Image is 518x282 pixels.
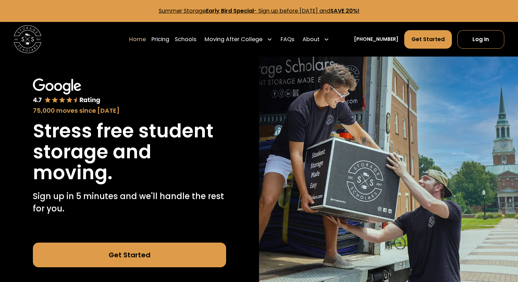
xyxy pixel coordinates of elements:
a: Log In [457,30,504,49]
strong: Early Bird Special [206,7,254,15]
a: Summer StorageEarly Bird Special- Sign up before [DATE] andSAVE 20%! [159,7,359,15]
a: Schools [175,30,196,49]
a: FAQs [281,30,294,49]
p: Sign up in 5 minutes and we'll handle the rest for you. [33,190,226,215]
div: About [303,35,320,44]
h1: Stress free student storage and moving. [33,121,226,183]
a: Pricing [151,30,169,49]
strong: SAVE 20%! [330,7,359,15]
div: Moving After College [205,35,262,44]
img: Storage Scholars main logo [14,25,41,53]
a: Get Started [404,30,452,49]
img: Google 4.7 star rating [33,78,100,104]
a: [PHONE_NUMBER] [354,36,398,43]
div: 75,000 moves since [DATE] [33,106,226,115]
a: Home [129,30,146,49]
a: Get Started [33,243,226,267]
